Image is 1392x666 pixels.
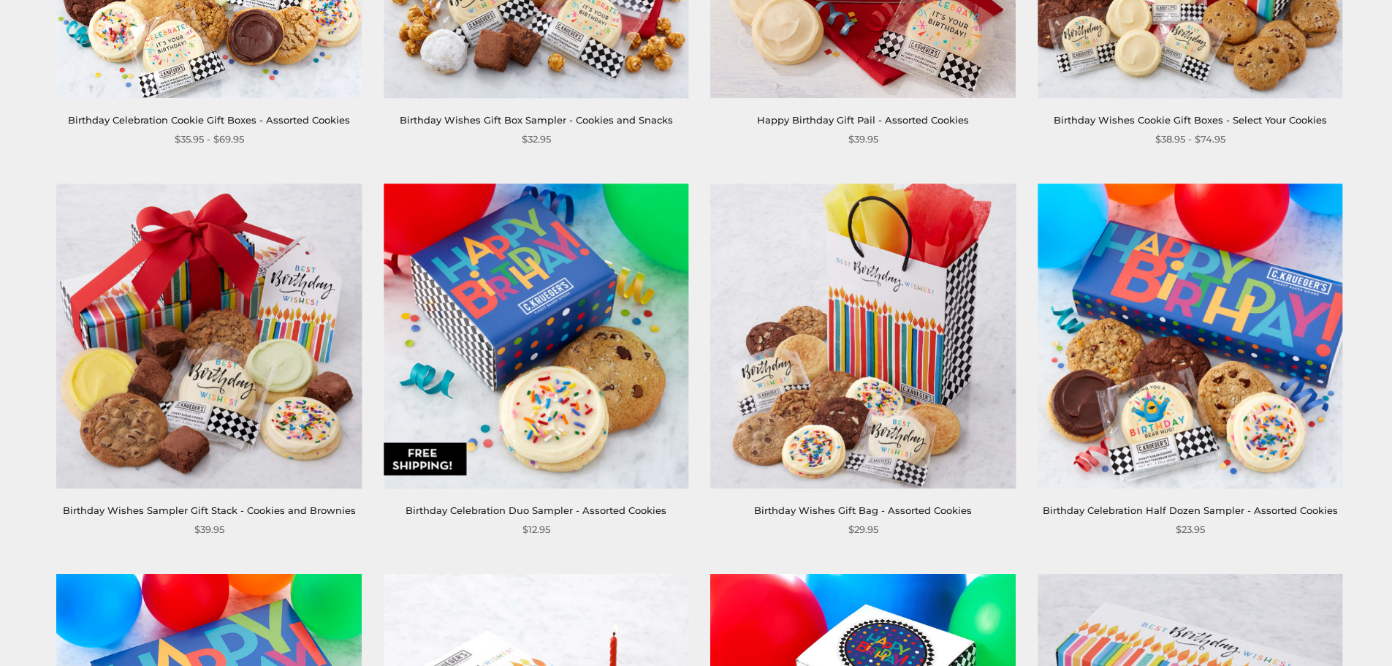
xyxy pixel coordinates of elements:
[406,504,666,516] a: Birthday Celebration Duo Sampler - Assorted Cookies
[757,114,969,126] a: Happy Birthday Gift Pail - Assorted Cookies
[12,610,151,654] iframe: Sign Up via Text for Offers
[522,132,551,147] span: $32.95
[1155,132,1225,147] span: $38.95 - $74.95
[384,183,688,488] img: Birthday Celebration Duo Sampler - Assorted Cookies
[57,183,362,488] img: Birthday Wishes Sampler Gift Stack - Cookies and Brownies
[848,522,878,537] span: $29.95
[68,114,350,126] a: Birthday Celebration Cookie Gift Boxes - Assorted Cookies
[1176,522,1205,537] span: $23.95
[1038,183,1342,488] img: Birthday Celebration Half Dozen Sampler - Assorted Cookies
[522,522,550,537] span: $12.95
[175,132,244,147] span: $35.95 - $69.95
[848,132,878,147] span: $39.95
[1054,114,1327,126] a: Birthday Wishes Cookie Gift Boxes - Select Your Cookies
[400,114,673,126] a: Birthday Wishes Gift Box Sampler - Cookies and Snacks
[63,504,356,516] a: Birthday Wishes Sampler Gift Stack - Cookies and Brownies
[1043,504,1338,516] a: Birthday Celebration Half Dozen Sampler - Assorted Cookies
[711,183,1016,488] img: Birthday Wishes Gift Bag - Assorted Cookies
[754,504,972,516] a: Birthday Wishes Gift Bag - Assorted Cookies
[194,522,224,537] span: $39.95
